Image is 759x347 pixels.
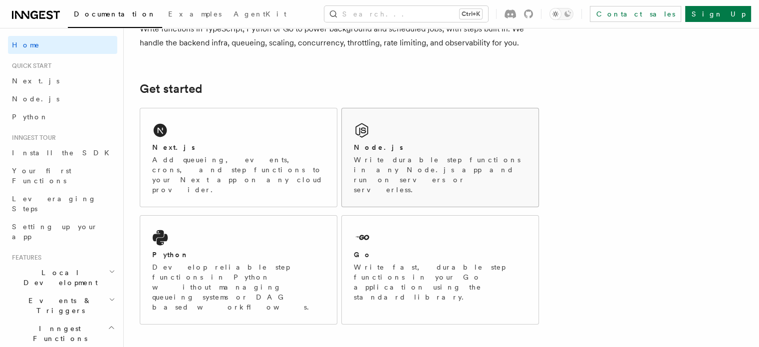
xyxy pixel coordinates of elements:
a: Leveraging Steps [8,190,117,218]
p: Develop reliable step functions in Python without managing queueing systems or DAG based workflows. [152,262,325,312]
p: Write fast, durable step functions in your Go application using the standard library. [354,262,526,302]
p: Add queueing, events, crons, and step functions to your Next app on any cloud provider. [152,155,325,195]
a: Install the SDK [8,144,117,162]
span: Leveraging Steps [12,195,96,213]
a: PythonDevelop reliable step functions in Python without managing queueing systems or DAG based wo... [140,215,337,325]
span: Local Development [8,268,109,288]
a: AgentKit [228,3,292,27]
h2: Go [354,250,372,260]
span: Events & Triggers [8,296,109,316]
span: Your first Functions [12,167,71,185]
span: AgentKit [234,10,286,18]
span: Examples [168,10,222,18]
span: Features [8,254,41,262]
a: Setting up your app [8,218,117,246]
kbd: Ctrl+K [460,9,482,19]
a: Python [8,108,117,126]
a: Sign Up [685,6,751,22]
a: Contact sales [590,6,681,22]
a: Your first Functions [8,162,117,190]
a: Next.jsAdd queueing, events, crons, and step functions to your Next app on any cloud provider. [140,108,337,207]
span: Inngest tour [8,134,56,142]
span: Next.js [12,77,59,85]
a: GoWrite fast, durable step functions in your Go application using the standard library. [341,215,539,325]
a: Documentation [68,3,162,28]
a: Examples [162,3,228,27]
p: Write durable step functions in any Node.js app and run on servers or serverless. [354,155,526,195]
span: Quick start [8,62,51,70]
button: Toggle dark mode [549,8,573,20]
h2: Python [152,250,189,260]
h2: Node.js [354,142,403,152]
a: Home [8,36,117,54]
a: Get started [140,82,202,96]
button: Events & Triggers [8,292,117,320]
span: Python [12,113,48,121]
span: Node.js [12,95,59,103]
h2: Next.js [152,142,195,152]
a: Node.jsWrite durable step functions in any Node.js app and run on servers or serverless. [341,108,539,207]
span: Inngest Functions [8,324,108,344]
button: Search...Ctrl+K [324,6,488,22]
a: Node.js [8,90,117,108]
button: Local Development [8,264,117,292]
span: Install the SDK [12,149,115,157]
span: Home [12,40,40,50]
span: Documentation [74,10,156,18]
p: Write functions in TypeScript, Python or Go to power background and scheduled jobs, with steps bu... [140,22,539,50]
span: Setting up your app [12,223,98,241]
a: Next.js [8,72,117,90]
